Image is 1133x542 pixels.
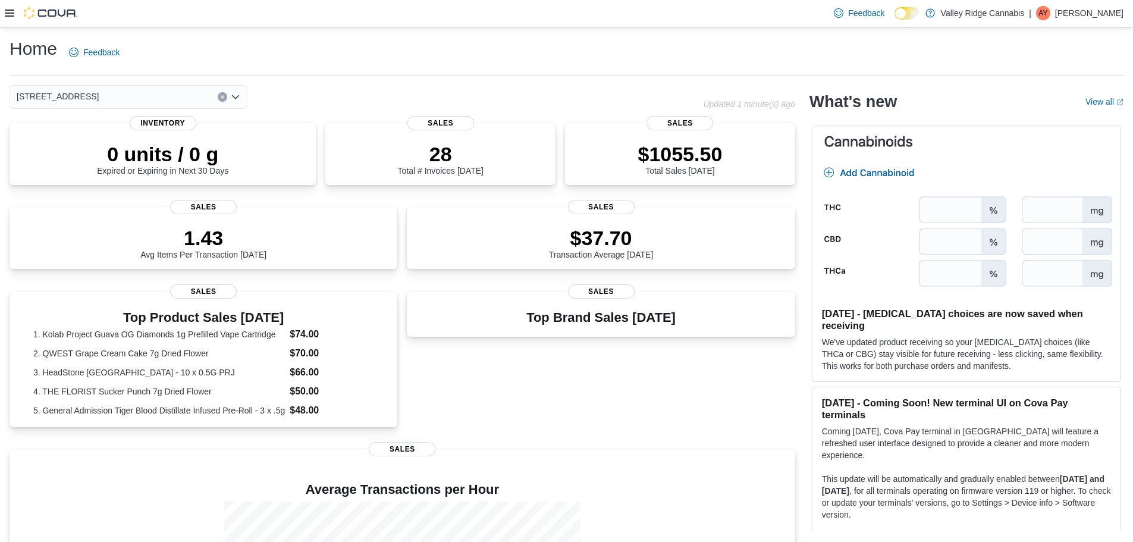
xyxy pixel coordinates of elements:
p: [PERSON_NAME] [1055,6,1123,20]
dt: 1. Kolab Project Guava OG Diamonds 1g Prefilled Vape Cartridge [33,328,285,340]
div: Andrew Yu [1036,6,1050,20]
dd: $66.00 [290,365,374,380]
span: Sales [646,116,713,130]
span: AY [1038,6,1047,20]
span: Sales [170,284,237,299]
p: $1055.50 [638,142,722,166]
a: Feedback [64,40,124,64]
a: Feedback [829,1,889,25]
dt: 2. QWEST Grape Cream Cake 7g Dried Flower [33,347,285,359]
span: Sales [170,200,237,214]
span: Feedback [83,46,120,58]
p: Coming [DATE], Cova Pay terminal in [GEOGRAPHIC_DATA] will feature a refreshed user interface des... [822,425,1111,461]
h3: Top Product Sales [DATE] [33,311,374,325]
a: View allExternal link [1085,97,1123,106]
button: Open list of options [231,92,240,102]
p: $37.70 [549,226,654,250]
div: Transaction Average [DATE] [549,226,654,259]
p: We've updated product receiving so your [MEDICAL_DATA] choices (like THCa or CBG) stay visible fo... [822,336,1111,372]
p: Valley Ridge Cannabis [941,6,1025,20]
svg: External link [1116,99,1123,106]
div: Total # Invoices [DATE] [398,142,484,176]
p: This update will be automatically and gradually enabled between , for all terminals operating on ... [822,473,1111,521]
dt: 5. General Admission Tiger Blood Distillate Infused Pre-Roll - 3 x .5g [33,405,285,416]
h1: Home [10,37,57,61]
h4: Average Transactions per Hour [19,483,786,497]
dt: 3. HeadStone [GEOGRAPHIC_DATA] - 10 x 0.5G PRJ [33,366,285,378]
button: Clear input [218,92,227,102]
div: Expired or Expiring in Next 30 Days [97,142,228,176]
dd: $50.00 [290,384,374,399]
input: Dark Mode [895,7,919,20]
h3: [DATE] - [MEDICAL_DATA] choices are now saved when receiving [822,308,1111,331]
span: Sales [369,442,435,456]
div: Total Sales [DATE] [638,142,722,176]
p: Updated 1 minute(s) ago [704,99,795,109]
h3: [DATE] - Coming Soon! New terminal UI on Cova Pay terminals [822,397,1111,421]
span: Sales [407,116,474,130]
span: Sales [568,200,635,214]
span: [STREET_ADDRESS] [17,89,99,104]
strong: [DATE] and [DATE] [822,474,1104,496]
div: Avg Items Per Transaction [DATE] [140,226,266,259]
h2: What's new [809,92,897,111]
p: | [1029,6,1031,20]
img: Cova [24,7,77,19]
span: Feedback [848,7,884,19]
dt: 4. THE FLORIST Sucker Punch 7g Dried Flower [33,386,285,397]
span: Sales [568,284,635,299]
h3: Top Brand Sales [DATE] [526,311,676,325]
p: 1.43 [140,226,266,250]
p: 0 units / 0 g [97,142,228,166]
dd: $48.00 [290,403,374,418]
span: Inventory [130,116,196,130]
dd: $74.00 [290,327,374,342]
dd: $70.00 [290,346,374,361]
p: 28 [398,142,484,166]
